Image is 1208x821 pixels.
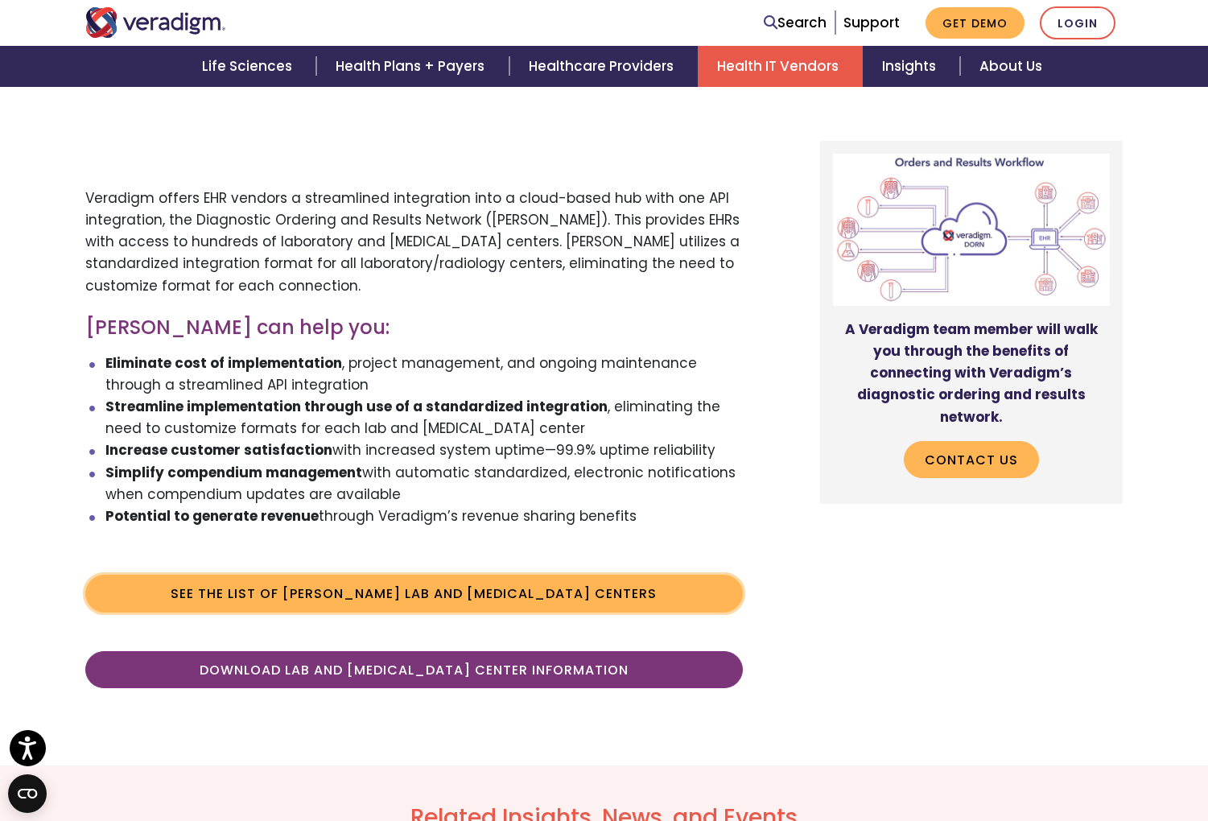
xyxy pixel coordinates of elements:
strong: Eliminate cost of implementation [105,353,342,373]
h3: [PERSON_NAME] can help you: [85,316,743,340]
li: through Veradigm’s revenue sharing benefits [105,505,743,527]
a: Login [1040,6,1115,39]
a: Support [843,13,900,32]
a: See the list of [PERSON_NAME] Lab and [MEDICAL_DATA] Centers [85,575,743,612]
strong: Streamline implementation through use of a standardized integration [105,397,608,416]
strong: A Veradigm team member will walk you through the benefits of connecting with Veradigm’s diagnosti... [845,320,1098,427]
a: Get Demo [926,7,1025,39]
img: Veradigm logo [85,7,226,38]
li: with increased system uptime—99.9% uptime reliability [105,439,743,461]
a: Search [764,12,827,34]
strong: Increase customer satisfaction [105,440,332,460]
a: About Us [960,46,1062,87]
strong: Simplify compendium management [105,463,362,482]
a: Life Sciences [183,46,316,87]
li: with automatic standardized, electronic notifications when compendium updates are available [105,462,743,505]
p: Veradigm offers EHR vendors a streamlined integration into a cloud-based hub with one API integra... [85,188,743,297]
a: Healthcare Providers [509,46,698,87]
iframe: Drift Chat Widget [899,705,1189,802]
a: Health Plans + Payers [316,46,509,87]
a: Insights [863,46,960,87]
a: Contact Us [904,441,1039,478]
a: Health IT Vendors [698,46,863,87]
li: , eliminating the need to customize formats for each lab and [MEDICAL_DATA] center [105,396,743,439]
a: Download Lab and [MEDICAL_DATA] Center Information [85,651,743,688]
strong: Potential to generate revenue [105,506,319,526]
button: Open CMP widget [8,774,47,813]
img: Diagram of Veradigm DORN program [833,154,1111,306]
li: , project management, and ongoing maintenance through a streamlined API integration [105,353,743,396]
